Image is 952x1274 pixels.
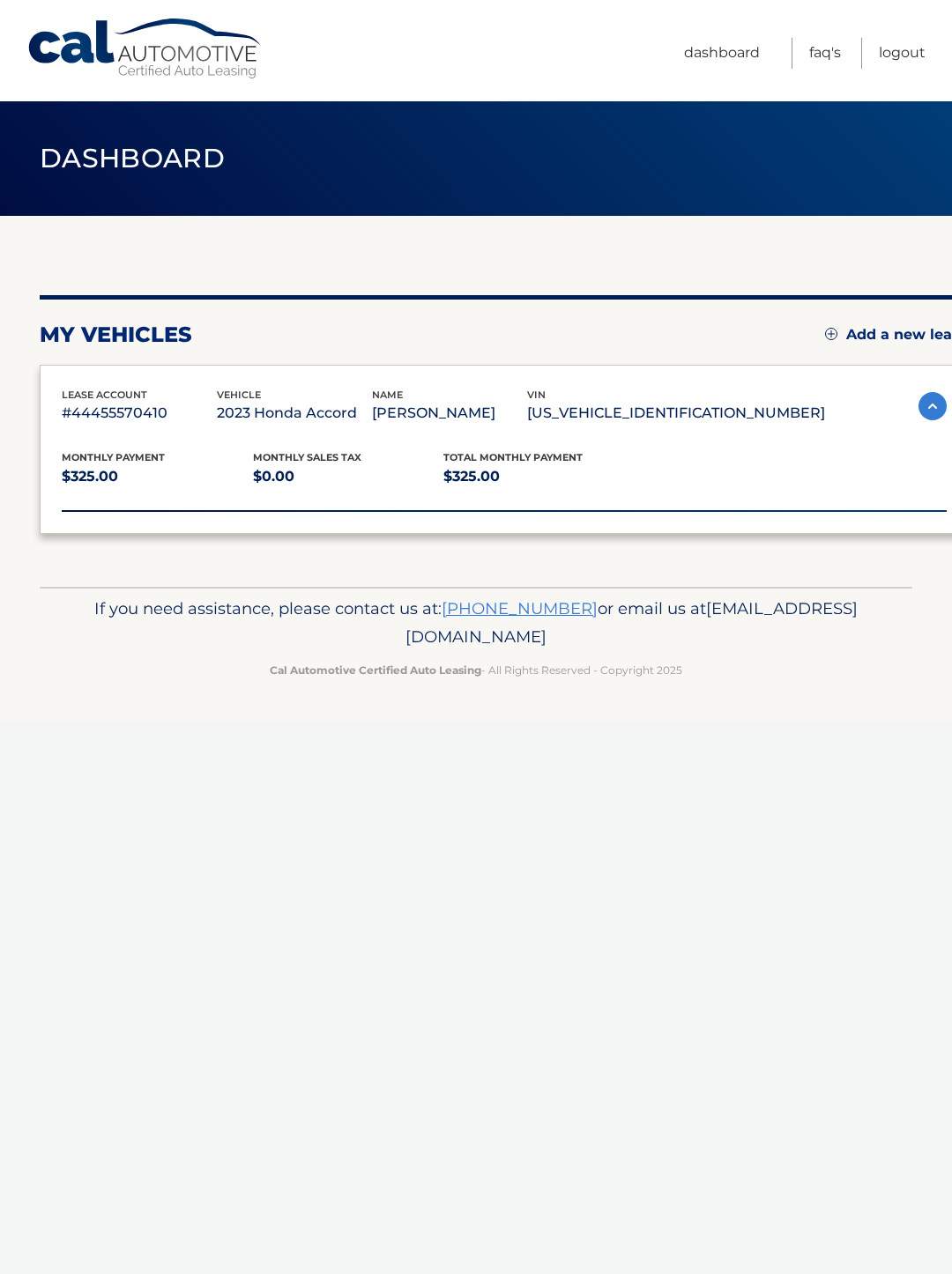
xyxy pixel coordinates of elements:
[40,142,225,174] span: Dashboard
[217,389,261,401] span: vehicle
[825,328,837,340] img: add.svg
[62,451,165,463] span: Monthly Payment
[684,38,760,69] a: Dashboard
[372,401,527,426] p: [PERSON_NAME]
[270,663,481,677] strong: Cal Automotive Certified Auto Leasing
[405,598,858,647] span: [EMAIL_ADDRESS][DOMAIN_NAME]
[809,38,841,69] a: FAQ's
[443,451,583,463] span: Total Monthly Payment
[879,38,926,69] a: Logout
[40,322,192,348] h2: my vehicles
[372,389,403,401] span: name
[253,464,444,489] p: $0.00
[62,464,253,489] p: $325.00
[66,595,886,651] p: If you need assistance, please contact us at: or email us at
[62,389,147,401] span: lease account
[442,598,598,618] a: [PHONE_NUMBER]
[66,661,886,679] p: - All Rights Reserved - Copyright 2025
[527,389,546,401] span: vin
[443,464,635,489] p: $325.00
[217,401,372,426] p: 2023 Honda Accord
[919,392,947,420] img: accordion-active.svg
[527,401,825,426] p: [US_VEHICLE_IDENTIFICATION_NUMBER]
[26,18,264,80] a: Cal Automotive
[253,451,361,463] span: Monthly sales Tax
[62,401,217,426] p: #44455570410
